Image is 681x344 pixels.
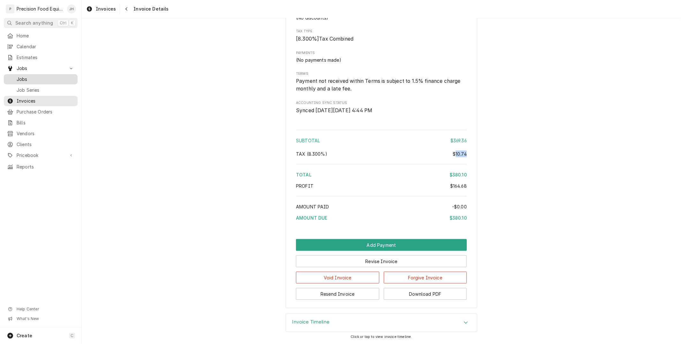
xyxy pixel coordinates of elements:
span: Accounting Sync Status [296,100,467,106]
button: Void Invoice [296,272,379,284]
span: K [71,20,73,26]
div: Payments [296,51,467,63]
div: Button Group Row [296,239,467,251]
button: Download PDF [384,288,467,300]
span: Subtotal [296,138,320,143]
span: Reports [17,164,74,170]
div: Accordion Header [286,314,477,332]
span: Invoices [17,98,74,104]
span: Amount Paid [296,204,329,209]
div: Invoice Timeline [286,314,477,332]
a: Go to Help Center [4,305,78,314]
div: Button Group [296,239,467,300]
div: Total [296,171,467,178]
span: Jobs [17,76,74,82]
a: Jobs [4,74,78,84]
div: Subtotal [296,137,467,144]
div: Terms [296,71,467,93]
span: Clients [17,141,74,148]
a: Invoices [84,4,118,14]
span: Ctrl [60,20,66,26]
span: Terms [296,77,467,92]
div: Profit [296,183,467,189]
span: Tax ( 8.300% ) [296,151,327,157]
span: Estimates [17,54,74,61]
span: Jobs [17,65,65,72]
span: What's New [17,316,74,321]
a: Go to Pricebook [4,150,78,160]
div: Amount Summary [296,128,467,226]
button: Revise Invoice [296,255,467,267]
span: Bills [17,120,74,126]
div: Amount Due [296,215,467,221]
div: Button Group Row [296,267,467,284]
div: $380.10 [450,215,467,221]
span: Search anything [15,20,53,26]
span: Payment not received within Terms is subject to 1.5% finance charge monthly and a late fee. [296,78,462,92]
div: $380.10 [450,171,467,178]
span: Purchase Orders [17,109,74,115]
div: $164.68 [450,183,467,189]
span: Create [17,333,32,338]
span: Vendors [17,130,74,137]
a: Home [4,31,78,41]
span: Home [17,33,74,39]
a: Go to What's New [4,314,78,323]
button: Resend Invoice [296,288,379,300]
button: Add Payment [296,239,467,251]
span: Calendar [17,43,74,50]
div: Precision Food Equipment LLC [17,6,64,12]
h3: Invoice Timeline [292,319,330,325]
span: Terms [296,71,467,76]
span: Help Center [17,307,74,312]
div: Accounting Sync Status [296,100,467,114]
a: Purchase Orders [4,107,78,117]
button: Search anythingCtrlK [4,18,78,28]
span: Click or tap to view invoice timeline. [351,335,412,339]
a: Reports [4,162,78,172]
span: C [71,333,73,338]
span: [ 8.300 %] Tax Combined [296,36,353,42]
div: Tax [296,151,467,157]
span: Synced [DATE][DATE] 4:44 PM [296,107,372,113]
div: Tax Type [296,29,467,43]
span: Job Series [17,87,74,93]
a: Vendors [4,129,78,139]
div: Amount Paid [296,203,467,210]
a: Go to Jobs [4,63,78,74]
span: Amount Due [296,215,328,221]
a: Calendar [4,42,78,52]
button: Navigate back [121,4,132,14]
button: Forgive Invoice [384,272,467,284]
div: Button Group Row [296,251,467,267]
span: Profit [296,183,314,189]
span: Invoice Details [132,6,169,12]
label: Payments [296,51,467,56]
div: Jason Hertel's Avatar [67,4,76,13]
div: Button Group Row [296,284,467,300]
div: JH [67,4,76,13]
div: $10.74 [453,151,467,157]
a: Clients [4,139,78,150]
span: Invoices [96,6,116,12]
div: -$0.00 [452,203,467,210]
div: P [6,4,15,13]
span: Total [296,172,312,177]
span: Tax Type [296,35,467,43]
a: Invoices [4,96,78,106]
a: Job Series [4,85,78,95]
button: Accordion Details Expand Trigger [286,314,477,332]
div: $369.36 [450,137,467,144]
a: Bills [4,118,78,128]
span: Pricebook [17,152,65,159]
span: Tax Type [296,29,467,34]
a: Estimates [4,52,78,63]
span: Accounting Sync Status [296,107,467,114]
